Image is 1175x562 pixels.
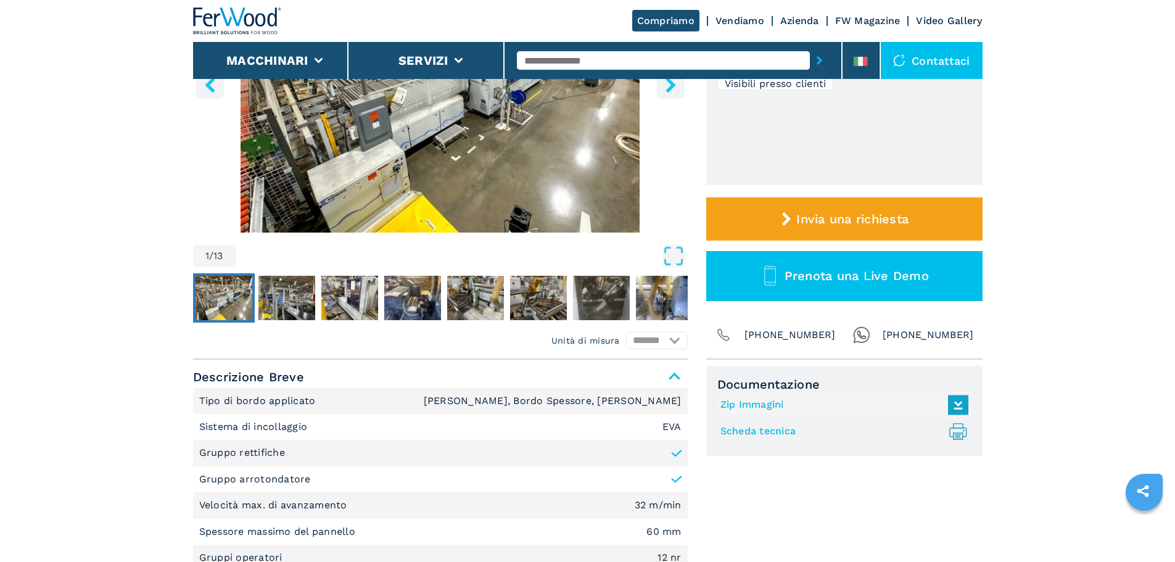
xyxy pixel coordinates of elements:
[226,53,308,68] button: Macchinari
[258,276,315,320] img: b6379361790e377cecd30c8f8a283946
[893,54,905,67] img: Contattaci
[883,326,974,344] span: [PHONE_NUMBER]
[1123,506,1166,553] iframe: Chat
[835,15,901,27] a: FW Magazine
[551,334,620,347] em: Unità di misura
[785,268,929,283] span: Prenota una Live Demo
[657,71,685,99] button: right-button
[646,527,681,537] em: 60 mm
[382,273,443,323] button: Go to Slide 4
[445,273,506,323] button: Go to Slide 5
[319,273,381,323] button: Go to Slide 3
[636,276,693,320] img: c24fbea031cac3456279004f7bf99dee
[916,15,982,27] a: Video Gallery
[796,212,909,226] span: Invia una richiesta
[853,326,870,344] img: Whatsapp
[199,498,350,512] p: Velocità max. di avanzamento
[424,396,682,406] em: [PERSON_NAME], Bordo Spessore, [PERSON_NAME]
[571,273,632,323] button: Go to Slide 7
[213,251,223,261] span: 13
[196,71,224,99] button: left-button
[715,15,764,27] a: Vendiamo
[720,421,962,442] a: Scheda tecnica
[508,273,569,323] button: Go to Slide 6
[633,273,695,323] button: Go to Slide 8
[715,326,732,344] img: Phone
[199,394,319,408] p: Tipo di bordo applicato
[193,273,688,323] nav: Thumbnail Navigation
[199,473,311,486] p: Gruppo arrotondatore
[573,276,630,320] img: c1550c4440829e4696b9d5ef26c4ec79
[810,46,829,75] button: submit-button
[706,251,983,301] button: Prenota una Live Demo
[662,422,682,432] em: EVA
[632,10,699,31] a: Compriamo
[199,446,285,460] p: Gruppo rettifiche
[720,395,962,415] a: Zip Immagini
[256,273,318,323] button: Go to Slide 2
[321,276,378,320] img: c1190805d1b9afec056f1970911bd9d4
[199,525,359,539] p: Spessore massimo del pannello
[717,377,971,392] span: Documentazione
[384,276,441,320] img: 5c6738b01c32327b4d7ffbb2f4316ff8
[199,420,311,434] p: Sistema di incollaggio
[510,276,567,320] img: cebc8f27bf7c9887e00a81b12f5f0365
[193,366,688,388] span: Descrizione Breve
[706,197,983,241] button: Invia una richiesta
[239,245,685,267] button: Open Fullscreen
[193,273,255,323] button: Go to Slide 1
[205,251,209,261] span: 1
[447,276,504,320] img: 2ca9b2f90fda6a5f0c1c499c406e6f6f
[209,251,213,261] span: /
[398,53,448,68] button: Servizi
[1128,476,1158,506] a: sharethis
[780,15,819,27] a: Azienda
[193,7,282,35] img: Ferwood
[881,42,983,79] div: Contattaci
[635,500,682,510] em: 32 m/min
[196,276,252,320] img: bc15f56fe534529204c9a83e121cb8ef
[719,79,833,89] div: Visibili presso clienti
[744,326,836,344] span: [PHONE_NUMBER]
